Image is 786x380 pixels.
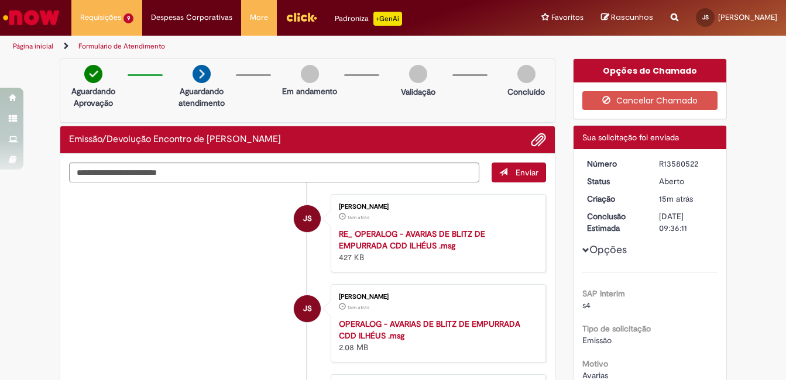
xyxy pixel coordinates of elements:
span: JS [303,205,312,233]
img: ServiceNow [1,6,61,29]
div: 427 KB [339,228,534,263]
span: 9 [123,13,133,23]
p: +GenAi [373,12,402,26]
span: [PERSON_NAME] [718,12,777,22]
img: check-circle-green.png [84,65,102,83]
p: Concluído [507,86,545,98]
a: Rascunhos [601,12,653,23]
span: Emissão [582,335,612,346]
button: Enviar [492,163,546,182]
b: Motivo [582,358,608,369]
span: 15m atrás [659,194,693,204]
span: JS [303,295,312,323]
a: Formulário de Atendimento [78,42,165,51]
img: arrow-next.png [193,65,211,83]
span: Despesas Corporativas [151,12,232,23]
time: 30/09/2025 10:35:50 [348,214,369,221]
button: Cancelar Chamado [582,91,718,110]
span: Requisições [80,12,121,23]
img: img-circle-grey.png [301,65,319,83]
img: img-circle-grey.png [409,65,427,83]
dt: Número [578,158,650,170]
div: Joao Victor Magalhaes Feliciano Dos Santos [294,295,321,322]
span: Favoritos [551,12,584,23]
span: Enviar [516,167,538,178]
dt: Criação [578,193,650,205]
ul: Trilhas de página [9,36,515,57]
p: Aguardando atendimento [173,85,230,109]
span: s4 [582,300,591,310]
div: R13580522 [659,158,713,170]
p: Validação [401,86,435,98]
div: 30/09/2025 10:36:07 [659,193,713,205]
span: Rascunhos [611,12,653,23]
div: [PERSON_NAME] [339,203,534,210]
div: Opções do Chamado [574,59,726,82]
div: Padroniza [335,12,402,26]
h2: Emissão/Devolução Encontro de Contas Fornecedor Histórico de tíquete [69,134,281,145]
span: 16m atrás [348,214,369,221]
b: SAP Interim [582,288,625,299]
a: OPERALOG - AVARIAS DE BLITZ DE EMPURRADA CDD ILHÉUS .msg [339,319,520,341]
a: RE_ OPERALOG - AVARIAS DE BLITZ DE EMPURRADA CDD ILHÉUS .msg [339,229,485,251]
span: JS [702,13,709,21]
b: Tipo de solicitação [582,323,651,334]
textarea: Digite sua mensagem aqui... [69,163,480,182]
div: 2.08 MB [339,318,534,353]
a: Página inicial [13,42,53,51]
div: Joao Victor Magalhaes Feliciano Dos Santos [294,205,321,232]
div: [PERSON_NAME] [339,293,534,300]
span: 16m atrás [348,304,369,311]
div: [DATE] 09:36:11 [659,210,713,234]
button: Adicionar anexos [531,132,546,147]
div: Aberto [659,175,713,187]
dt: Status [578,175,650,187]
span: Sua solicitação foi enviada [582,132,679,143]
img: img-circle-grey.png [517,65,536,83]
dt: Conclusão Estimada [578,210,650,234]
p: Em andamento [282,85,337,97]
p: Aguardando Aprovação [65,85,122,109]
span: More [250,12,268,23]
img: click_logo_yellow_360x200.png [286,8,317,26]
time: 30/09/2025 10:35:50 [348,304,369,311]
